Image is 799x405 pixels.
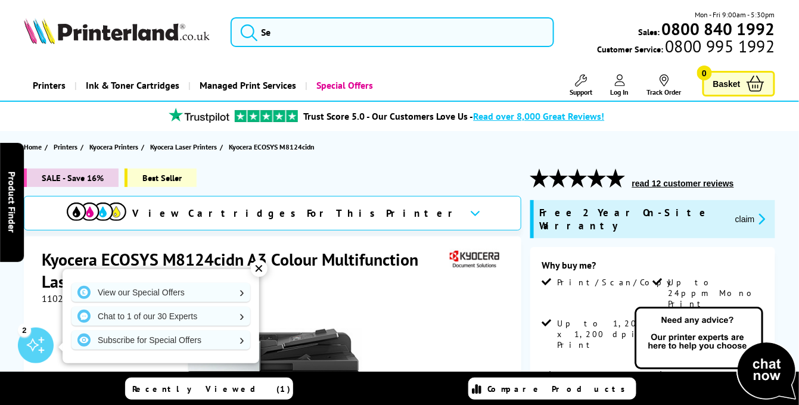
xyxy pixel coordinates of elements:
img: Printerland Logo [24,18,210,44]
span: Compare Products [488,384,632,394]
span: Kyocera Laser Printers [150,141,217,153]
span: Free 2 Year On-Site Warranty [540,206,726,232]
h1: Kyocera ECOSYS M8124cidn A3 Colour Multifunction Laser Printer [42,248,447,292]
div: 2 [18,323,31,337]
a: Kyocera Printers [89,141,141,153]
span: Product Finder [6,172,18,233]
div: ✕ [251,260,268,277]
a: Recently Viewed (1) [125,378,293,400]
span: Read over 8,000 Great Reviews! [474,110,605,122]
a: Track Order [647,74,682,96]
a: Log In [611,74,629,96]
img: Open Live Chat window [632,305,799,403]
span: Sales: [639,26,660,38]
img: trustpilot rating [235,110,298,122]
input: Se [231,17,554,47]
span: Kyocera Printers [89,141,138,153]
span: Mon - Fri 9:00am - 5:30pm [695,9,775,20]
span: 0 [697,66,712,80]
a: Printers [54,141,80,153]
button: promo-description [732,212,769,226]
a: Managed Print Services [188,70,305,101]
span: Recently Viewed (1) [133,384,291,394]
span: Customer Service: [597,40,775,55]
a: Trust Score 5.0 - Our Customers Love Us -Read over 8,000 Great Reviews! [304,110,605,122]
a: Ink & Toner Cartridges [74,70,188,101]
span: Up to 1,200 x 1,200 dpi Print [558,318,651,350]
a: Kyocera ECOSYS M8124cidn [229,141,318,153]
span: 1102P43NL0 [42,292,96,304]
span: Print/Scan/Copy [558,277,680,288]
a: Chat to 1 of our 30 Experts [71,307,250,326]
span: 0800 995 1992 [663,40,775,52]
a: Subscribe for Special Offers [71,331,250,350]
a: Special Offers [305,70,382,101]
b: 0800 840 1992 [662,18,775,40]
a: View our Special Offers [71,283,250,302]
img: Kyocera [447,248,502,270]
span: SALE - Save 16% [24,169,119,187]
a: Basket 0 [702,71,775,96]
span: Ink & Toner Cartridges [86,70,179,101]
span: Home [24,141,42,153]
div: Why buy me? [542,259,763,277]
span: Basket [713,76,741,92]
a: Support [570,74,593,96]
span: Up to 24ppm Mono Print [668,277,761,309]
button: read 12 customer reviews [629,178,738,189]
span: View Cartridges For This Printer [132,207,460,220]
a: Kyocera Laser Printers [150,141,220,153]
span: Kyocera ECOSYS M8124cidn [229,141,315,153]
span: Printers [54,141,77,153]
a: Home [24,141,45,153]
a: Printerland Logo [24,18,215,46]
a: 0800 840 1992 [660,23,775,35]
span: Log In [611,88,629,96]
span: Best Seller [125,169,197,187]
span: Support [570,88,593,96]
img: View Cartridges [67,202,126,221]
a: Printers [24,70,74,101]
a: Compare Products [468,378,636,400]
img: trustpilot rating [163,108,235,123]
